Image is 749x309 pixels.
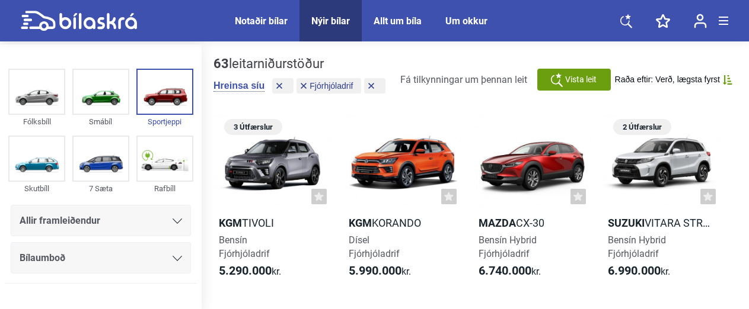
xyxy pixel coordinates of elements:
[213,56,388,72] div: leitarniðurstöður
[213,216,333,230] h2: Tivoli
[297,78,361,94] button: Fjórhjóladrif
[479,234,537,259] span: Bensín Hybrid Fjórhjóladrif
[608,263,661,278] b: 6.990.000
[619,119,665,135] span: 2 Útfærslur
[349,217,372,229] b: KGM
[230,119,276,135] span: 3 Útfærslur
[213,80,264,92] button: Hreinsa síu
[615,75,732,85] button: Raða eftir: Verð, lægsta fyrst
[694,14,707,28] img: user-login.svg
[349,264,411,278] span: kr.
[219,217,242,229] b: KGM
[608,217,645,229] b: Suzuki
[136,182,193,195] div: Rafbíll
[479,263,531,278] b: 6.740.000
[400,74,527,85] span: Fá tilkynningar um þennan leit
[479,264,541,278] span: kr.
[615,75,720,85] span: Raða eftir: Verð, lægsta fyrst
[235,15,288,27] a: Notaðir bílar
[608,234,666,259] span: Bensín Hybrid Fjórhjóladrif
[8,182,65,195] div: Skutbíll
[343,216,463,230] h2: Korando
[473,216,592,230] h2: CX-30
[349,234,400,259] span: Dísel Fjórhjóladrif
[603,115,722,289] a: 2 ÚtfærslurSuzukiVitara Strong Hybrid 4WDBensín HybridFjórhjóladrif6.990.000kr.
[311,15,350,27] a: Nýir bílar
[219,234,270,259] span: Bensín Fjórhjóladrif
[219,263,272,278] b: 5.290.000
[445,15,487,27] a: Um okkur
[603,216,722,230] h2: Vitara Strong Hybrid 4WD
[473,115,592,289] a: MazdaCX-30Bensín HybridFjórhjóladrif6.740.000kr.
[72,115,129,128] div: Smábíl
[349,263,401,278] b: 5.990.000
[565,73,597,86] span: Vista leit
[310,82,353,90] span: Fjórhjóladrif
[479,217,516,229] b: Mazda
[343,115,463,289] a: KGMKorandoDíselFjórhjóladrif5.990.000kr.
[72,182,129,195] div: 7 Sæta
[374,15,422,27] a: Allt um bíla
[213,56,229,71] b: 63
[136,115,193,128] div: Sportjeppi
[20,213,100,229] span: Allir framleiðendur
[219,264,281,278] span: kr.
[20,250,65,266] span: Bílaumboð
[213,115,333,289] a: 3 ÚtfærslurKGMTivoliBensínFjórhjóladrif5.290.000kr.
[8,115,65,128] div: Fólksbíll
[608,264,670,278] span: kr.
